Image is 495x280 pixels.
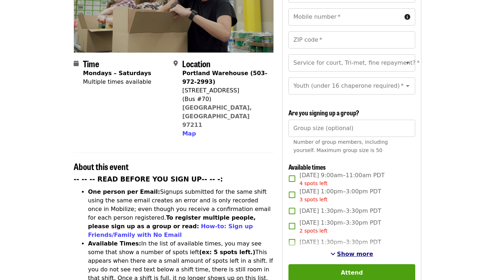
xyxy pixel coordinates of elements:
[300,197,328,202] span: 3 spots left
[83,78,151,86] div: Multiple times available
[403,58,413,68] button: Open
[174,60,178,67] i: map-marker-alt icon
[74,160,129,173] span: About this event
[182,57,211,70] span: Location
[83,70,151,77] strong: Mondays – Saturdays
[300,207,381,215] span: [DATE] 1:30pm–3:30pm PDT
[300,228,328,234] span: 2 spots left
[300,219,381,235] span: [DATE] 1:30pm–3:30pm PDT
[288,162,326,171] span: Available times
[182,104,252,128] a: [GEOGRAPHIC_DATA], [GEOGRAPHIC_DATA] 97211
[330,250,373,258] button: See more timeslots
[337,251,373,257] span: Show more
[88,223,253,238] a: How-to: Sign up Friends/Family with No Email
[74,60,79,67] i: calendar icon
[404,14,410,20] i: circle-info icon
[288,8,402,26] input: Mobile number
[182,130,196,137] span: Map
[300,187,381,203] span: [DATE] 1:00pm–3:00pm PDT
[288,120,415,137] input: [object Object]
[293,139,388,153] span: Number of group members, including yourself. Maximum group size is 50
[182,95,268,104] div: (Bus #70)
[74,175,223,183] strong: -- -- -- READ BEFORE YOU SIGN UP-- -- -:
[182,86,268,95] div: [STREET_ADDRESS]
[83,57,99,70] span: Time
[182,70,267,85] strong: Portland Warehouse (503-972-2993)
[88,188,160,195] strong: One person per Email:
[88,188,274,239] li: Signups submitted for the same shift using the same email creates an error and is only recorded o...
[300,238,381,247] span: [DATE] 1:30pm–3:30pm PDT
[403,81,413,91] button: Open
[88,214,256,230] strong: To register multiple people, please sign up as a group or read:
[300,180,328,186] span: 4 spots left
[182,129,196,138] button: Map
[288,108,359,117] span: Are you signing up a group?
[300,171,385,187] span: [DATE] 9:00am–11:00am PDT
[199,249,255,256] strong: (ex: 5 spots left.)
[288,31,415,49] input: ZIP code
[88,240,141,247] strong: Available Times:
